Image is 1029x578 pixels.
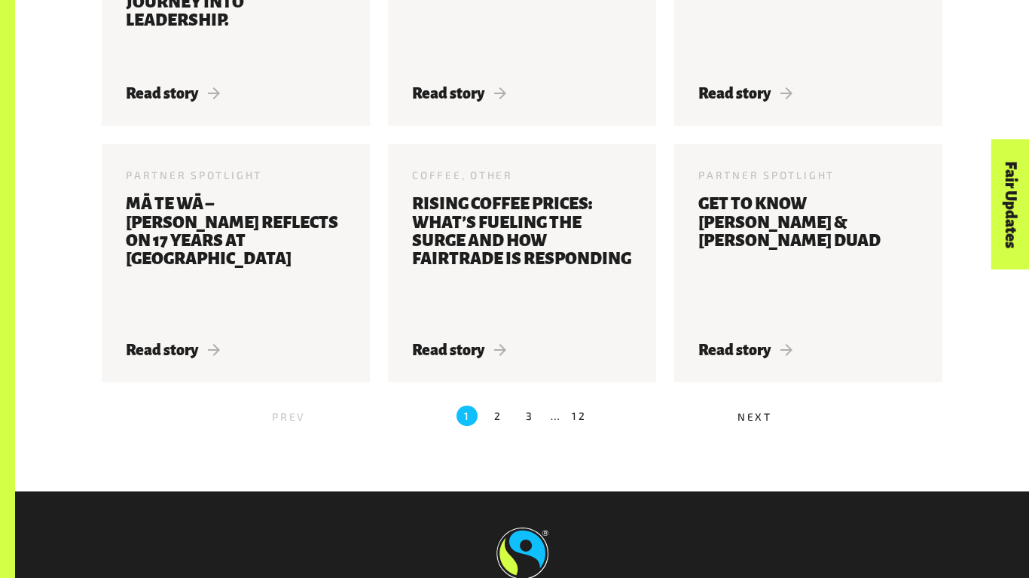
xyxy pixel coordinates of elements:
label: 1 [456,406,478,427]
a: Partner Spotlight Mā Te Wā – [PERSON_NAME] reflects on 17 years at [GEOGRAPHIC_DATA] Read story [102,144,370,382]
h3: Mā Te Wā – [PERSON_NAME] reflects on 17 years at [GEOGRAPHIC_DATA] [126,195,346,323]
span: Read story [698,85,792,102]
label: 12 [572,406,587,427]
span: Next [737,410,772,423]
span: Read story [412,342,506,358]
h3: Rising Coffee Prices: What’s fueling the surge and how Fairtrade is responding [412,195,632,323]
span: Coffee, Other [412,169,513,181]
span: Partner Spotlight [126,169,262,181]
span: Read story [126,85,220,102]
label: 2 [488,406,509,427]
h3: Get to know [PERSON_NAME] & [PERSON_NAME] Duad [698,195,918,323]
label: 3 [519,406,540,427]
span: Partner Spotlight [698,169,835,181]
span: Read story [412,85,506,102]
a: Coffee, Other Rising Coffee Prices: What’s fueling the surge and how Fairtrade is responding Read... [388,144,656,382]
span: Read story [126,342,220,358]
span: Read story [698,342,792,358]
li: … [551,406,562,427]
a: Partner Spotlight Get to know [PERSON_NAME] & [PERSON_NAME] Duad Read story [674,144,942,382]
